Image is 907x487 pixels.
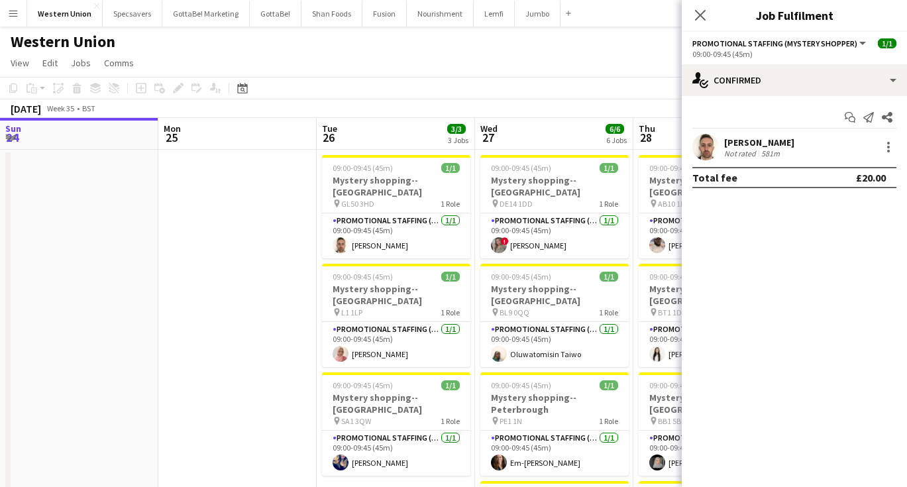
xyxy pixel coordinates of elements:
span: 25 [162,130,181,145]
div: [DATE] [11,102,41,115]
span: 24 [3,130,21,145]
span: View [11,57,29,69]
span: BT1 1DD [658,307,687,317]
div: 09:00-09:45 (45m) [692,49,896,59]
span: 1 Role [599,307,618,317]
span: 1 Role [599,416,618,426]
button: Jumbo [515,1,560,27]
button: Fusion [362,1,407,27]
app-job-card: 09:00-09:45 (45m)1/1Mystery shopping--[GEOGRAPHIC_DATA] BL9 0QQ1 RolePromotional Staffing (Myster... [480,264,629,367]
span: 6/6 [606,124,624,134]
app-job-card: 09:00-09:45 (45m)1/1Mystery shopping--[GEOGRAPHIC_DATA] BT1 1DD1 RolePromotional Staffing (Myster... [639,264,787,367]
div: £20.00 [856,171,886,184]
app-card-role: Promotional Staffing (Mystery Shopper)1/109:00-09:45 (45m)[PERSON_NAME] [639,431,787,476]
span: Comms [104,57,134,69]
div: 6 Jobs [606,135,627,145]
app-card-role: Promotional Staffing (Mystery Shopper)1/109:00-09:45 (45m)[PERSON_NAME] [322,213,470,258]
app-job-card: 09:00-09:45 (45m)1/1Mystery shopping--[GEOGRAPHIC_DATA] SA1 3QW1 RolePromotional Staffing (Myster... [322,372,470,476]
h3: Mystery shopping--[GEOGRAPHIC_DATA] [480,174,629,198]
a: View [5,54,34,72]
span: 1/1 [441,272,460,282]
a: Edit [37,54,63,72]
h3: Mystery shopping--[GEOGRAPHIC_DATA] [639,174,787,198]
span: 1 Role [441,416,460,426]
button: Nourishment [407,1,474,27]
app-job-card: 09:00-09:45 (45m)1/1Mystery shopping--[GEOGRAPHIC_DATA] DE14 1DD1 RolePromotional Staffing (Myste... [480,155,629,258]
span: GL50 3HD [341,199,374,209]
app-card-role: Promotional Staffing (Mystery Shopper)1/109:00-09:45 (45m)Em-[PERSON_NAME] [480,431,629,476]
span: ! [501,237,509,245]
app-card-role: Promotional Staffing (Mystery Shopper)1/109:00-09:45 (45m)[PERSON_NAME] [322,431,470,476]
span: 1 Role [599,199,618,209]
button: Western Union [27,1,103,27]
button: Promotional Staffing (Mystery Shopper) [692,38,868,48]
button: Shan Foods [301,1,362,27]
span: 1/1 [600,163,618,173]
div: BST [82,103,95,113]
span: 27 [478,130,498,145]
span: Thu [639,123,655,135]
app-card-role: Promotional Staffing (Mystery Shopper)1/109:00-09:45 (45m)[PERSON_NAME] [322,322,470,367]
h3: Job Fulfilment [682,7,907,24]
span: Sun [5,123,21,135]
span: 1/1 [441,380,460,390]
a: Jobs [66,54,96,72]
span: 1/1 [600,380,618,390]
div: 3 Jobs [448,135,468,145]
app-card-role: Promotional Staffing (Mystery Shopper)1/109:00-09:45 (45m)Oluwatomisin Taiwo [480,322,629,367]
span: Jobs [71,57,91,69]
button: GottaBe! Marketing [162,1,250,27]
app-job-card: 09:00-09:45 (45m)1/1Mystery shopping--[GEOGRAPHIC_DATA] BB1 5BE1 RolePromotional Staffing (Myster... [639,372,787,476]
span: 28 [637,130,655,145]
a: Comms [99,54,139,72]
span: 26 [320,130,337,145]
span: 1 Role [441,199,460,209]
span: Edit [42,57,58,69]
span: 1/1 [600,272,618,282]
button: Lemfi [474,1,515,27]
span: 1/1 [878,38,896,48]
h1: Western Union [11,32,115,52]
span: 09:00-09:45 (45m) [333,380,393,390]
h3: Mystery shopping--[GEOGRAPHIC_DATA] [639,392,787,415]
span: Week 35 [44,103,77,113]
app-job-card: 09:00-09:45 (45m)1/1Mystery shopping--[GEOGRAPHIC_DATA] L1 1LP1 RolePromotional Staffing (Mystery... [322,264,470,367]
div: Not rated [724,148,759,158]
span: PE1 1N [500,416,522,426]
button: Specsavers [103,1,162,27]
h3: Mystery shopping--[GEOGRAPHIC_DATA] [639,283,787,307]
h3: Mystery shopping--Peterbrough [480,392,629,415]
app-job-card: 09:00-09:45 (45m)1/1Mystery shopping--[GEOGRAPHIC_DATA] GL50 3HD1 RolePromotional Staffing (Myste... [322,155,470,258]
span: 09:00-09:45 (45m) [333,272,393,282]
span: 3/3 [447,124,466,134]
span: 09:00-09:45 (45m) [491,380,551,390]
h3: Mystery shopping--[GEOGRAPHIC_DATA] [322,283,470,307]
app-card-role: Promotional Staffing (Mystery Shopper)1/109:00-09:45 (45m)[PERSON_NAME] Pirodia [639,322,787,367]
span: 09:00-09:45 (45m) [649,163,710,173]
button: GottaBe! [250,1,301,27]
span: L1 1LP [341,307,362,317]
span: 1/1 [441,163,460,173]
span: 09:00-09:45 (45m) [333,163,393,173]
h3: Mystery shopping--[GEOGRAPHIC_DATA] [322,392,470,415]
span: Wed [480,123,498,135]
span: BL9 0QQ [500,307,529,317]
div: Confirmed [682,64,907,96]
div: 09:00-09:45 (45m)1/1Mystery shopping--[GEOGRAPHIC_DATA] AB10 1HW1 RolePromotional Staffing (Myste... [639,155,787,258]
span: Tue [322,123,337,135]
span: SA1 3QW [341,416,371,426]
span: AB10 1HW [658,199,692,209]
h3: Mystery shopping--[GEOGRAPHIC_DATA] [322,174,470,198]
span: Promotional Staffing (Mystery Shopper) [692,38,857,48]
span: Mon [164,123,181,135]
app-job-card: 09:00-09:45 (45m)1/1Mystery shopping--Peterbrough PE1 1N1 RolePromotional Staffing (Mystery Shopp... [480,372,629,476]
span: 09:00-09:45 (45m) [491,272,551,282]
div: Total fee [692,171,737,184]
